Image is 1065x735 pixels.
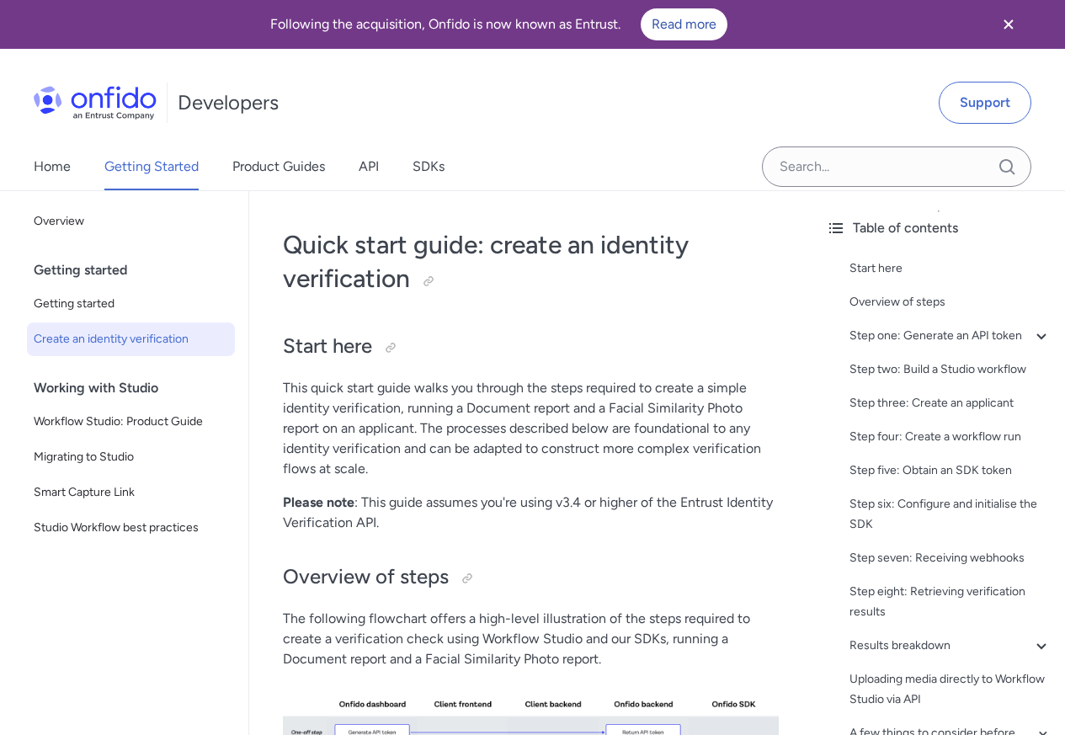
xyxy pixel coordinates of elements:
a: Getting started [27,287,235,321]
a: API [359,143,379,190]
a: Uploading media directly to Workflow Studio via API [849,669,1052,710]
p: This quick start guide walks you through the steps required to create a simple identity verificat... [283,378,779,479]
p: : This guide assumes you're using v3.4 or higher of the Entrust Identity Verification API. [283,493,779,533]
a: Getting Started [104,143,199,190]
h2: Start here [283,333,779,361]
a: Overview [27,205,235,238]
a: Overview of steps [849,292,1052,312]
a: SDKs [413,143,445,190]
div: Working with Studio [34,371,242,405]
a: Step five: Obtain an SDK token [849,461,1052,481]
a: Step one: Generate an API token [849,326,1052,346]
a: Read more [641,8,727,40]
a: Home [34,143,71,190]
span: Studio Workflow best practices [34,518,228,538]
input: Onfido search input field [762,146,1031,187]
a: Create an identity verification [27,322,235,356]
a: Product Guides [232,143,325,190]
a: Step seven: Receiving webhooks [849,548,1052,568]
a: Start here [849,258,1052,279]
a: Studio Workflow best practices [27,511,235,545]
a: Step four: Create a workflow run [849,427,1052,447]
a: Results breakdown [849,636,1052,656]
a: Workflow Studio: Product Guide [27,405,235,439]
a: Step six: Configure and initialise the SDK [849,494,1052,535]
a: Smart Capture Link [27,476,235,509]
a: Support [939,82,1031,124]
span: Overview [34,211,228,232]
h1: Developers [178,89,279,116]
a: Step eight: Retrieving verification results [849,582,1052,622]
h2: Overview of steps [283,563,779,592]
span: Create an identity verification [34,329,228,349]
a: Step two: Build a Studio workflow [849,360,1052,380]
strong: Please note [283,494,354,510]
svg: Close banner [998,14,1019,35]
p: The following flowchart offers a high-level illustration of the steps required to create a verifi... [283,609,779,669]
span: Workflow Studio: Product Guide [34,412,228,432]
div: Getting started [34,253,242,287]
button: Close banner [977,3,1040,45]
span: Migrating to Studio [34,447,228,467]
h1: Quick start guide: create an identity verification [283,228,779,296]
div: Table of contents [826,218,1052,238]
img: Onfido Logo [34,86,157,120]
a: Step three: Create an applicant [849,393,1052,413]
div: Following the acquisition, Onfido is now known as Entrust. [20,8,977,40]
a: Migrating to Studio [27,440,235,474]
span: Smart Capture Link [34,482,228,503]
span: Getting started [34,294,228,314]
